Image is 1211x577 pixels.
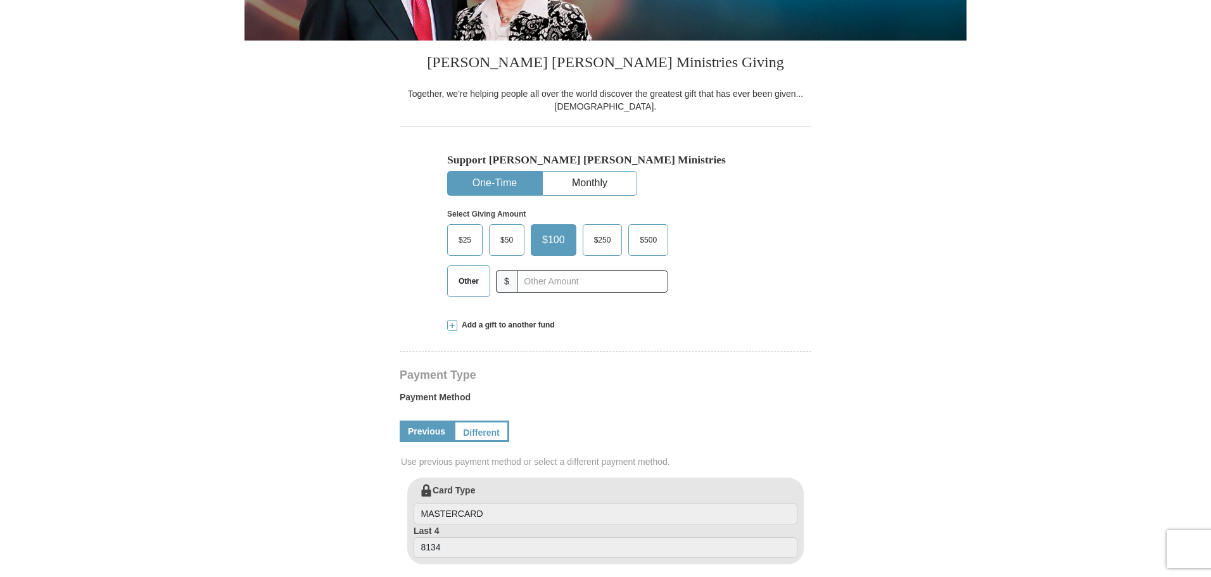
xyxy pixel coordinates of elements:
span: $100 [536,231,571,250]
button: Monthly [543,172,637,195]
h5: Support [PERSON_NAME] [PERSON_NAME] Ministries [447,153,764,167]
span: Add a gift to another fund [457,320,555,331]
label: Card Type [414,484,797,524]
span: $ [496,270,517,293]
a: Previous [400,421,453,442]
h3: [PERSON_NAME] [PERSON_NAME] Ministries Giving [400,41,811,87]
button: One-Time [448,172,542,195]
input: Last 4 [414,537,797,559]
span: Other [452,272,485,291]
span: $50 [494,231,519,250]
input: Other Amount [517,270,668,293]
a: Different [453,421,509,442]
label: Last 4 [414,524,797,559]
strong: Select Giving Amount [447,210,526,219]
span: $500 [633,231,663,250]
span: $25 [452,231,478,250]
label: Payment Method [400,391,811,410]
span: $250 [588,231,618,250]
input: Card Type [414,503,797,524]
div: Together, we're helping people all over the world discover the greatest gift that has ever been g... [400,87,811,113]
h4: Payment Type [400,370,811,380]
span: Use previous payment method or select a different payment method. [401,455,813,468]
